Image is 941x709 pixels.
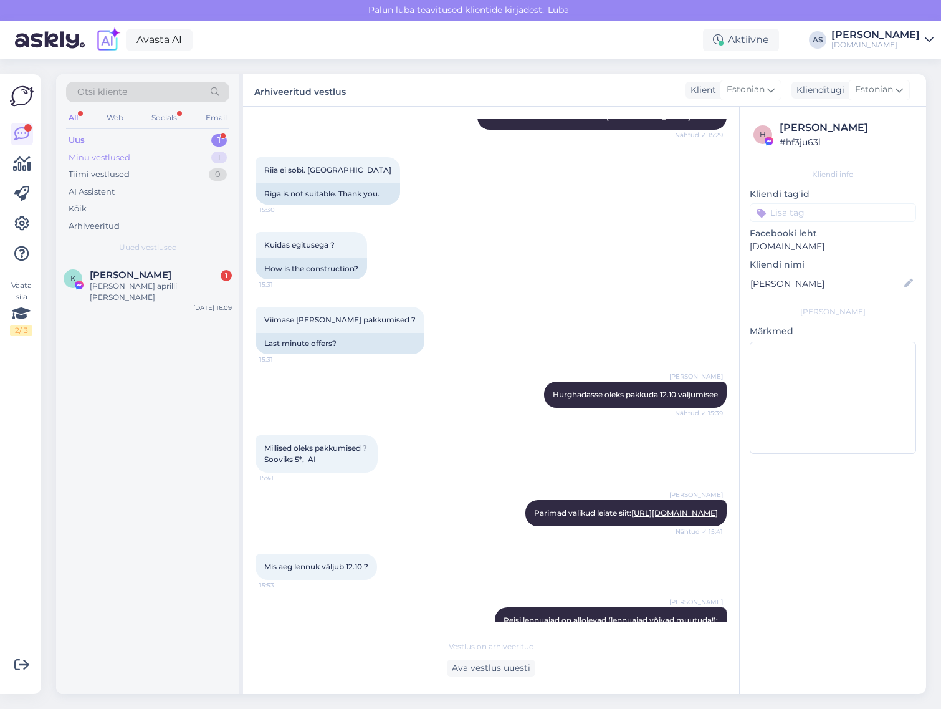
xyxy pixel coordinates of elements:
div: Arhiveeritud [69,220,120,233]
div: [PERSON_NAME] [750,306,916,317]
div: All [66,110,80,126]
span: 15:31 [259,355,306,364]
div: Email [203,110,229,126]
span: 15:30 [259,205,306,215]
span: Otsi kliente [77,85,127,99]
span: [PERSON_NAME] [669,597,723,607]
div: [DOMAIN_NAME] [831,40,920,50]
span: [PERSON_NAME] [669,372,723,381]
div: 2 / 3 [10,325,32,336]
input: Lisa tag [750,203,916,222]
span: Estonian [855,83,893,97]
a: Avasta AI [126,29,193,51]
div: Vaata siia [10,280,32,336]
div: Riga is not suitable. Thank you. [256,183,400,205]
p: Märkmed [750,325,916,338]
span: Reisi lennuajad on allolevad (lennuajad võivad muutuda!): 12.10 [GEOGRAPHIC_DATA] - Hurghada 22:3... [504,615,718,647]
div: # hf3ju63l [780,135,912,149]
div: Kliendi info [750,169,916,180]
span: Hurghadasse oleks pakkuda 12.10 väljumisee [553,390,718,399]
span: 15:41 [259,473,306,483]
label: Arhiveeritud vestlus [254,82,346,99]
div: Minu vestlused [69,152,130,164]
div: Web [104,110,126,126]
div: Klienditugi [791,84,844,97]
a: [URL][DOMAIN_NAME] [631,508,718,518]
p: Kliendi tag'id [750,188,916,201]
span: [PERSON_NAME] [669,490,723,499]
div: Socials [149,110,179,126]
div: 0 [209,168,227,181]
span: Nähtud ✓ 15:29 [675,130,723,140]
span: Viimase [PERSON_NAME] pakkumised ? [264,315,416,324]
div: Uus [69,134,85,147]
span: Nähtud ✓ 15:41 [676,527,723,536]
div: How is the construction? [256,258,367,279]
div: Ava vestlus uuesti [447,660,535,677]
div: [PERSON_NAME] [831,30,920,40]
div: 1 [211,152,227,164]
span: Kristiina Borisik [90,269,171,281]
div: AI Assistent [69,186,115,198]
span: Vestlus on arhiveeritud [449,641,534,652]
span: Nähtud ✓ 15:39 [675,408,723,418]
img: explore-ai [95,27,121,53]
span: 15:31 [259,280,306,289]
div: 1 [211,134,227,147]
div: 1 [221,270,232,281]
div: Aktiivne [703,29,779,51]
span: Mis aeg lennuk väljub 12.10 ? [264,562,368,571]
span: K [70,274,76,283]
input: Lisa nimi [750,277,902,291]
p: [DOMAIN_NAME] [750,240,916,253]
span: Millised oleks pakkumised ? Sooviks 5*, AI [264,443,369,464]
div: [PERSON_NAME] aprilli [PERSON_NAME] [90,281,232,303]
span: Uued vestlused [119,242,177,253]
span: Estonian [727,83,765,97]
img: Askly Logo [10,84,34,108]
p: Facebooki leht [750,227,916,240]
span: Riia ei sobi. [GEOGRAPHIC_DATA] [264,165,391,175]
span: h [760,130,766,139]
span: Parimad valikud leiate siit: [534,508,718,518]
div: AS [809,31,826,49]
div: [PERSON_NAME] [780,120,912,135]
div: Last minute offers? [256,333,424,354]
a: [PERSON_NAME][DOMAIN_NAME] [831,30,934,50]
span: Luba [544,4,573,16]
span: 15:53 [259,581,306,590]
p: Kliendi nimi [750,258,916,271]
span: Kuidas egitusega ? [264,240,335,249]
div: Klient [685,84,716,97]
div: [DATE] 16:09 [193,303,232,312]
div: Kõik [69,203,87,215]
div: Tiimi vestlused [69,168,130,181]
